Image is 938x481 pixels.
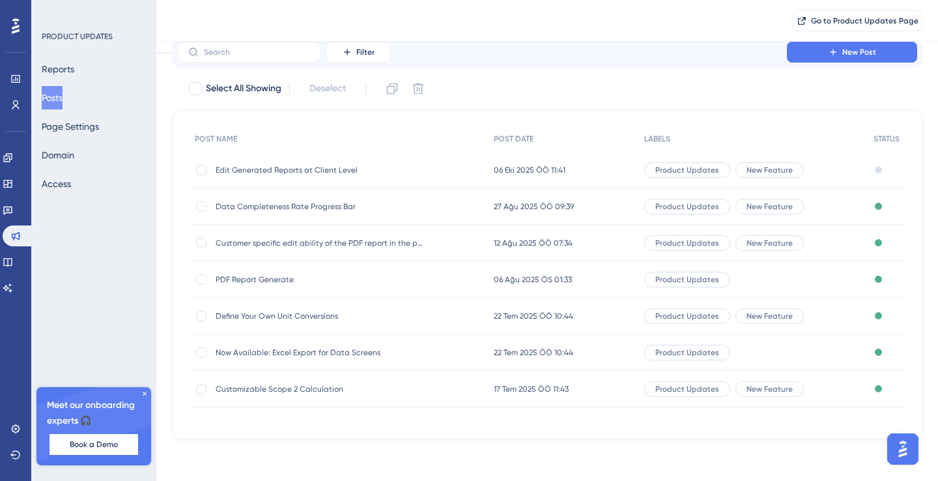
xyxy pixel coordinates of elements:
span: Select All Showing [206,81,281,96]
span: Customer specific edit ability of the PDF report in the partner portal [216,238,424,248]
iframe: UserGuiding AI Assistant Launcher [883,430,922,469]
div: PRODUCT UPDATES [42,31,113,42]
span: Go to Product Updates Page [811,16,918,26]
button: Reports [42,57,74,81]
span: 12 Ağu 2025 ÖÖ 07:34 [494,238,573,248]
span: 06 Eki 2025 ÖÖ 11:41 [494,165,565,175]
span: New Feature [746,238,793,248]
span: 06 Ağu 2025 ÖS 01:33 [494,274,572,285]
span: 27 Ağu 2025 ÖÖ 09:39 [494,201,574,212]
span: Customizable Scope 2 Calculation [216,384,424,394]
span: Product Updates [655,201,719,212]
span: New Feature [746,311,793,321]
button: Deselect [298,77,358,100]
span: POST DATE [494,134,533,144]
span: 22 Tem 2025 ÖÖ 10:44 [494,311,573,321]
span: New Post [842,47,876,57]
button: Book a Demo [50,434,138,455]
span: LABELS [644,134,670,144]
span: Now Available: Excel Export for Data Screens [216,347,424,358]
span: Meet our onboarding experts 🎧 [47,398,141,429]
input: Search [204,48,309,57]
span: Product Updates [655,238,719,248]
span: POST NAME [195,134,237,144]
button: New Post [787,42,917,63]
span: Edit Generated Reports at Client Level [216,165,424,175]
span: New Feature [746,201,793,212]
span: 22 Tem 2025 ÖÖ 10:44 [494,347,573,358]
button: Filter [326,42,391,63]
span: Product Updates [655,165,719,175]
button: Posts [42,86,63,109]
span: Deselect [309,81,346,96]
button: Page Settings [42,115,99,138]
span: Product Updates [655,384,719,394]
span: Define Your Own Unit Conversions [216,311,424,321]
span: New Feature [746,384,793,394]
button: Go to Product Updates Page [792,10,922,31]
span: 17 Tem 2025 ÖÖ 11:43 [494,384,569,394]
span: Filter [356,47,375,57]
span: New Feature [746,165,793,175]
button: Domain [42,143,74,167]
span: Product Updates [655,347,719,358]
button: Access [42,172,71,196]
span: PDF Report Generate [216,274,424,285]
span: Product Updates [655,274,719,285]
span: Product Updates [655,311,719,321]
span: Data Completeness Rate Progress Bar [216,201,424,212]
span: Book a Demo [70,439,118,450]
span: STATUS [874,134,900,144]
